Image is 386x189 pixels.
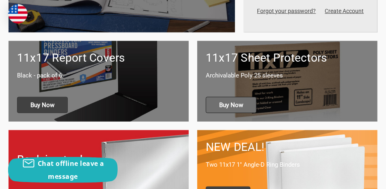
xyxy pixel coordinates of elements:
[206,160,369,170] p: Two 11x17 1" Angle-D Ring Binders
[38,159,104,181] span: Chat offline leave a message
[17,151,180,168] h1: Back in-stock
[206,139,369,156] h1: NEW DEAL!
[321,7,369,15] a: Create Account
[253,7,321,15] a: Forgot your password?
[17,49,180,67] h1: 11x17 Report Covers
[206,71,369,80] p: Archivalable Poly 25 sleeves
[197,41,377,122] a: 11x17 sheet protectors 11x17 Sheet Protectors Archivalable Poly 25 sleeves Buy Now
[8,4,28,24] img: duty and tax information for United States
[319,167,386,189] iframe: Google Customer Reviews
[206,97,257,113] span: Buy Now
[8,157,118,183] button: Chat offline leave a message
[17,71,180,80] p: Black - pack of 6
[206,49,369,67] h1: 11x17 Sheet Protectors
[17,97,68,113] span: Buy Now
[9,41,189,122] a: 11x17 Report Covers 11x17 Report Covers Black - pack of 6 Buy Now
